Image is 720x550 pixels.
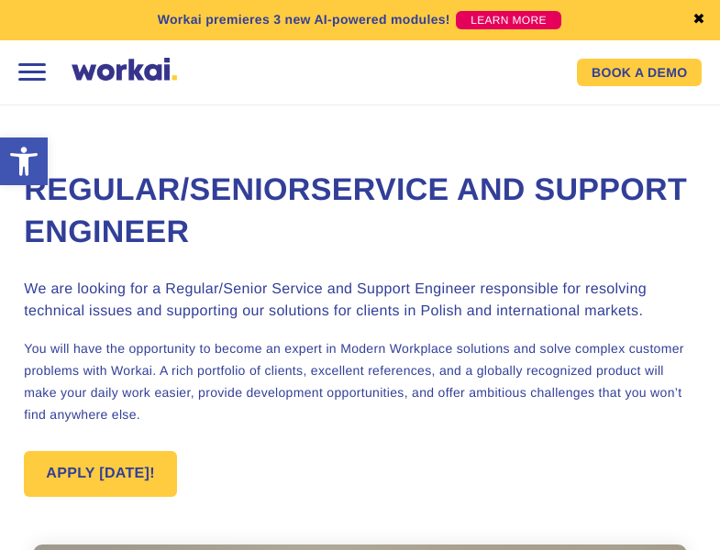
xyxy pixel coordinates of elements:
span: You will have the opportunity to become an expert in Modern Workplace solutions and solve complex... [24,341,684,422]
a: BOOK A DEMO [577,59,702,86]
p: Workai premieres 3 new AI-powered modules! [158,10,450,29]
h3: We are looking for a Regular/Senior Service and Support Engineer responsible for resolving techni... [24,279,695,323]
span: Regular/Senior [24,172,310,207]
span: Service and Support Engineer [24,172,687,249]
a: ✖ [692,13,705,27]
a: APPLY [DATE]! [24,451,177,497]
a: LEARN MORE [456,11,561,29]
